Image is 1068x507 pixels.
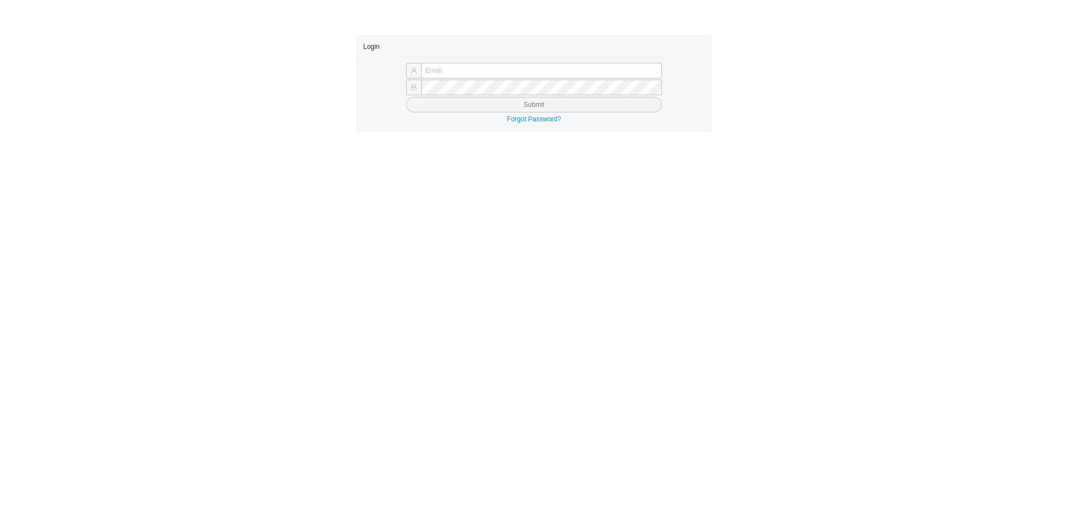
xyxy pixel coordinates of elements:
[411,84,417,91] span: lock
[406,97,662,112] button: Submit
[421,63,662,78] input: Email
[363,36,705,57] div: Login
[411,67,417,74] span: user
[507,115,561,123] a: Forgot Password?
